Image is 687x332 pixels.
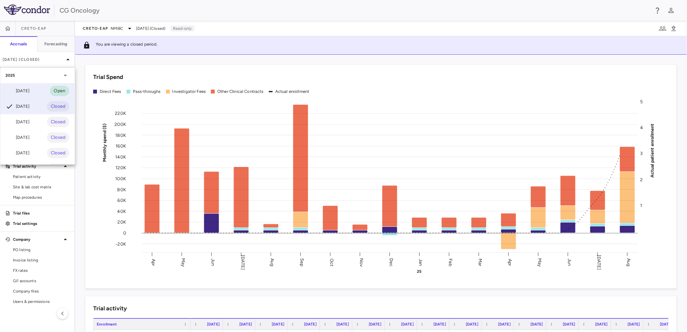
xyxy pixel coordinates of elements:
[0,68,74,83] div: 2025
[5,72,15,78] p: 2025
[47,149,69,157] span: Closed
[50,87,69,94] span: Open
[5,149,29,157] div: [DATE]
[5,103,29,110] div: [DATE]
[47,134,69,141] span: Closed
[5,87,29,95] div: [DATE]
[47,103,69,110] span: Closed
[5,134,29,141] div: [DATE]
[47,118,69,126] span: Closed
[5,118,29,126] div: [DATE]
